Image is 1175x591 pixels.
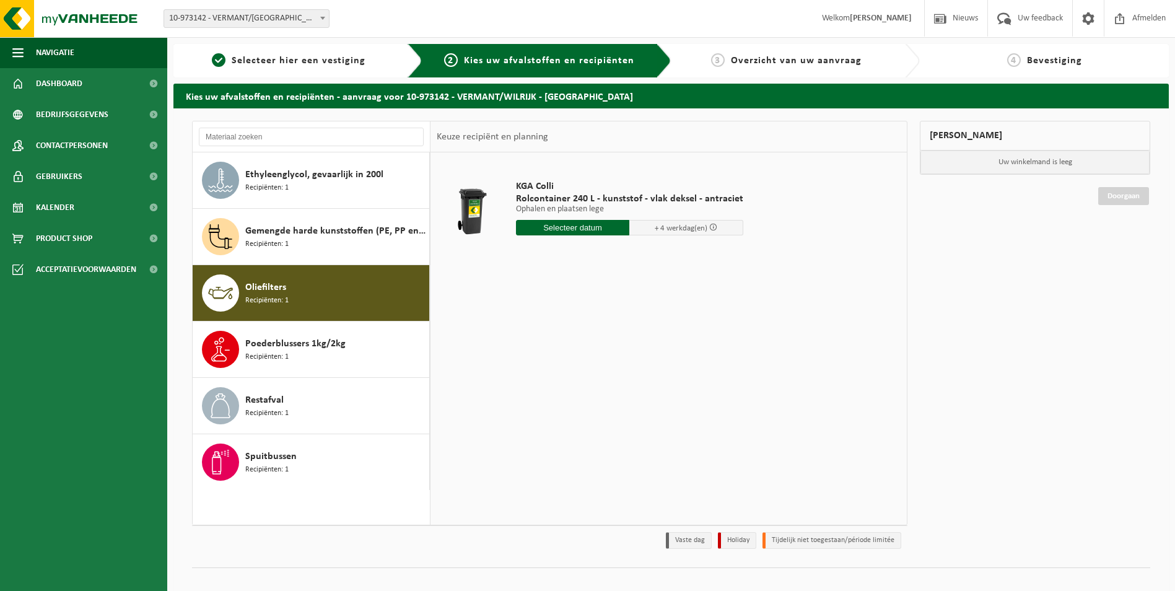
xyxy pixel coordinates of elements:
li: Holiday [718,532,756,549]
button: Spuitbussen Recipiënten: 1 [193,434,430,490]
strong: [PERSON_NAME] [850,14,912,23]
span: Poederblussers 1kg/2kg [245,336,346,351]
span: + 4 werkdag(en) [655,224,707,232]
span: Recipiënten: 1 [245,239,289,250]
span: Recipiënten: 1 [245,351,289,363]
span: Oliefilters [245,280,286,295]
span: 1 [212,53,225,67]
div: [PERSON_NAME] [920,121,1150,151]
span: Contactpersonen [36,130,108,161]
a: Doorgaan [1098,187,1149,205]
span: Recipiënten: 1 [245,464,289,476]
span: Spuitbussen [245,449,297,464]
span: Rolcontainer 240 L - kunststof - vlak deksel - antraciet [516,193,743,205]
span: Bedrijfsgegevens [36,99,108,130]
button: Gemengde harde kunststoffen (PE, PP en PVC), recycleerbaar (industrieel) Recipiënten: 1 [193,209,430,265]
span: 10-973142 - VERMANT/WILRIJK - WILRIJK [164,9,330,28]
span: Gebruikers [36,161,82,192]
button: Ethyleenglycol, gevaarlijk in 200l Recipiënten: 1 [193,152,430,209]
input: Selecteer datum [516,220,630,235]
button: Poederblussers 1kg/2kg Recipiënten: 1 [193,322,430,378]
span: Restafval [245,393,284,408]
span: Kies uw afvalstoffen en recipiënten [464,56,634,66]
span: Bevestiging [1027,56,1082,66]
span: Recipiënten: 1 [245,408,289,419]
button: Oliefilters Recipiënten: 1 [193,265,430,322]
span: Recipiënten: 1 [245,295,289,307]
li: Vaste dag [666,532,712,549]
span: Gemengde harde kunststoffen (PE, PP en PVC), recycleerbaar (industrieel) [245,224,426,239]
span: 2 [444,53,458,67]
span: Overzicht van uw aanvraag [731,56,862,66]
button: Restafval Recipiënten: 1 [193,378,430,434]
span: Product Shop [36,223,92,254]
p: Ophalen en plaatsen lege [516,205,743,214]
span: 3 [711,53,725,67]
span: Recipiënten: 1 [245,182,289,194]
span: Kalender [36,192,74,223]
p: Uw winkelmand is leeg [920,151,1150,174]
span: Navigatie [36,37,74,68]
span: 4 [1007,53,1021,67]
li: Tijdelijk niet toegestaan/période limitée [762,532,901,549]
a: 1Selecteer hier een vestiging [180,53,398,68]
span: KGA Colli [516,180,743,193]
span: Dashboard [36,68,82,99]
span: 10-973142 - VERMANT/WILRIJK - WILRIJK [164,10,329,27]
span: Acceptatievoorwaarden [36,254,136,285]
h2: Kies uw afvalstoffen en recipiënten - aanvraag voor 10-973142 - VERMANT/WILRIJK - [GEOGRAPHIC_DATA] [173,84,1169,108]
input: Materiaal zoeken [199,128,424,146]
span: Selecteer hier een vestiging [232,56,365,66]
span: Ethyleenglycol, gevaarlijk in 200l [245,167,383,182]
div: Keuze recipiënt en planning [430,121,554,152]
